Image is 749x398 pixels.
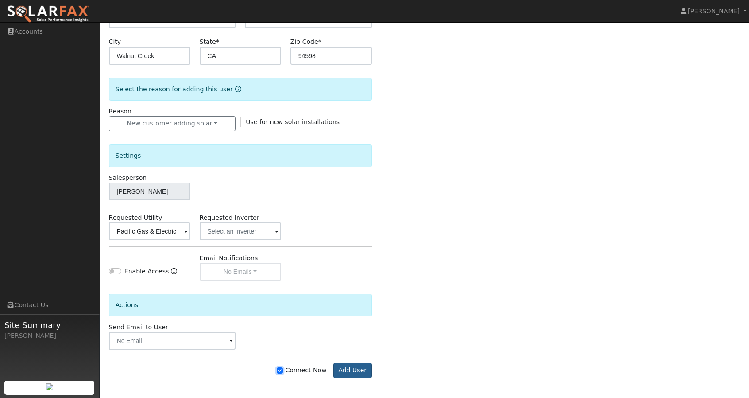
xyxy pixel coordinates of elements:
[4,319,95,331] span: Site Summary
[200,254,258,263] label: Email Notifications
[233,86,241,93] a: Reason for new user
[109,78,372,101] div: Select the reason for adding this user
[109,213,162,222] label: Requested Utility
[109,116,236,131] button: New customer adding solar
[109,144,372,167] div: Settings
[124,267,169,276] label: Enable Access
[109,294,372,316] div: Actions
[688,8,740,15] span: [PERSON_NAME]
[7,5,90,23] img: SolarFax
[109,107,131,116] label: Reason
[333,363,372,378] button: Add User
[171,267,177,281] a: Enable Access
[109,173,147,183] label: Salesperson
[109,222,190,240] input: Select a Utility
[200,37,219,47] label: State
[4,331,95,340] div: [PERSON_NAME]
[109,37,121,47] label: City
[109,323,168,332] label: Send Email to User
[318,38,321,45] span: Required
[46,383,53,390] img: retrieve
[277,366,326,375] label: Connect Now
[109,183,190,200] input: Select a User
[277,367,283,374] input: Connect Now
[109,332,236,350] input: No Email
[216,38,219,45] span: Required
[200,213,259,222] label: Requested Inverter
[200,222,281,240] input: Select an Inverter
[246,118,340,125] span: Use for new solar installations
[290,37,321,47] label: Zip Code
